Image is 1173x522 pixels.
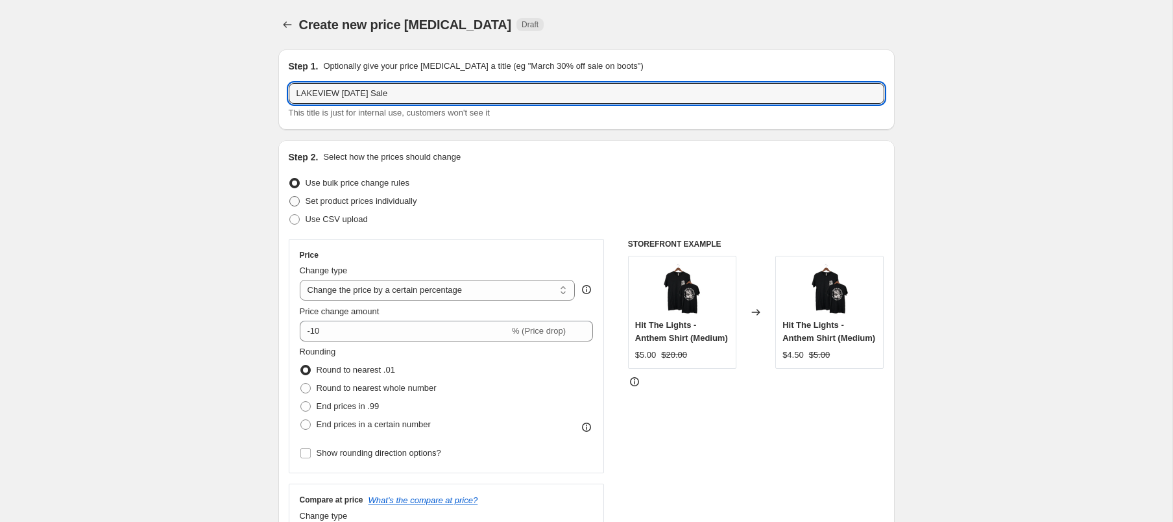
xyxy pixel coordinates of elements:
span: Show rounding direction options? [317,448,441,458]
button: Price change jobs [278,16,296,34]
span: Rounding [300,347,336,356]
h3: Compare at price [300,495,363,505]
span: End prices in a certain number [317,419,431,429]
input: 30% off holiday sale [289,83,884,104]
span: Draft [522,19,538,30]
span: Change type [300,266,348,275]
img: HTL_Anthem_group_80x.png [804,263,856,315]
h6: STOREFRONT EXAMPLE [628,239,884,249]
span: Change type [300,511,348,521]
input: -15 [300,321,509,342]
span: This title is just for internal use, customers won't see it [289,108,490,118]
span: $5.00 [635,350,657,360]
div: help [580,283,593,296]
p: Optionally give your price [MEDICAL_DATA] a title (eg "March 30% off sale on boots") [323,60,643,73]
h2: Step 1. [289,60,319,73]
button: What's the compare at price? [369,495,478,505]
span: % (Price drop) [512,326,566,336]
span: Hit The Lights - Anthem Shirt (Medium) [782,320,875,343]
span: End prices in .99 [317,401,380,411]
h3: Price [300,250,319,260]
p: Select how the prices should change [323,151,461,164]
span: Round to nearest .01 [317,365,395,375]
span: $4.50 [782,350,804,360]
span: Use bulk price change rules [306,178,409,188]
span: Price change amount [300,306,380,316]
span: $20.00 [661,350,687,360]
img: HTL_Anthem_group_80x.png [656,263,708,315]
h2: Step 2. [289,151,319,164]
span: Use CSV upload [306,214,368,224]
span: Set product prices individually [306,196,417,206]
span: $5.00 [809,350,830,360]
span: Hit The Lights - Anthem Shirt (Medium) [635,320,728,343]
span: Create new price [MEDICAL_DATA] [299,18,512,32]
span: Round to nearest whole number [317,383,437,393]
